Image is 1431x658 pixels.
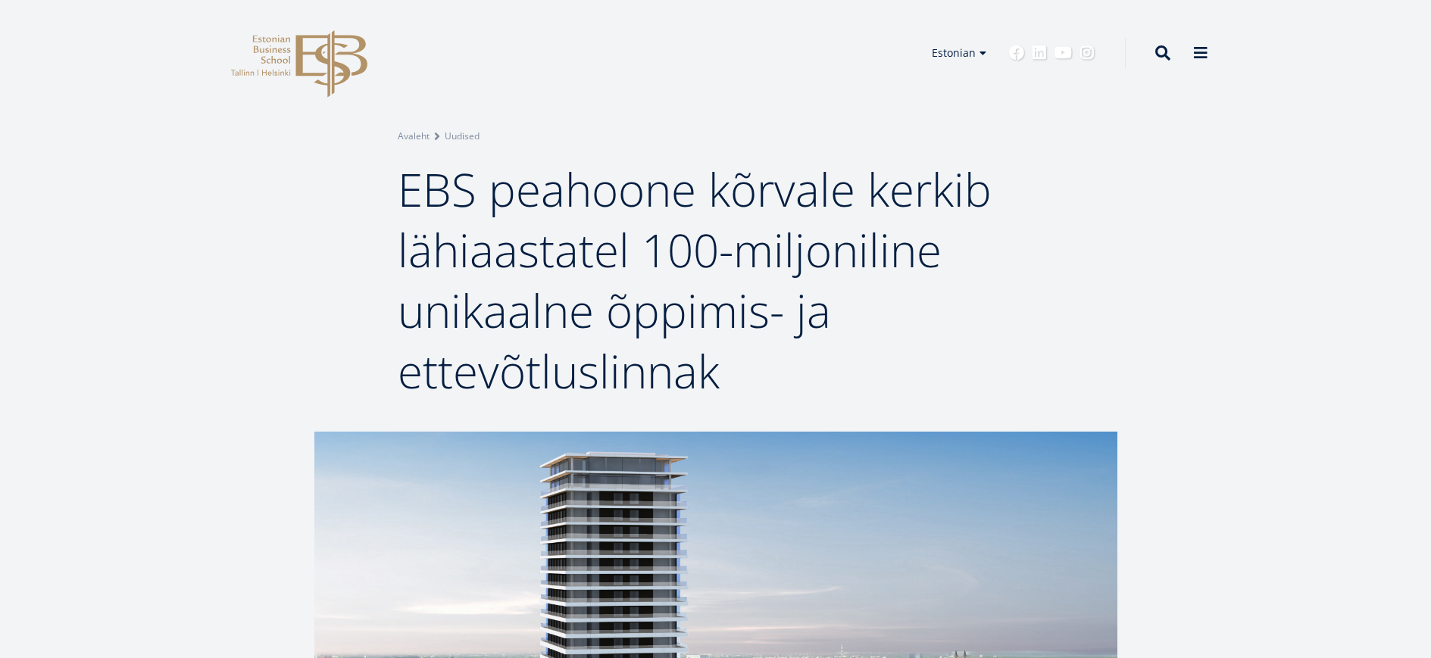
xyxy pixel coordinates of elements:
span: EBS peahoone kõrvale kerkib lähiaastatel 100-miljoniline unikaalne õppimis- ja ettevõtluslinnak [398,158,992,402]
a: Avaleht [398,129,430,144]
a: Youtube [1055,45,1072,61]
a: Instagram [1079,45,1095,61]
a: Uudised [445,129,480,144]
a: Facebook [1009,45,1024,61]
a: Linkedin [1032,45,1047,61]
